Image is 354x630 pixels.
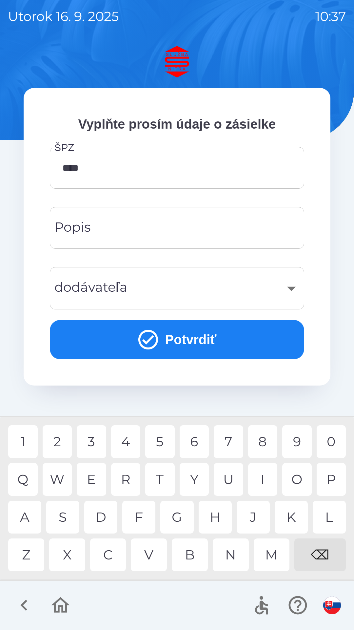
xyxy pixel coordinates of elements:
button: Potvrdiť [50,320,304,359]
img: Logo [24,46,330,77]
p: utorok 16. 9. 2025 [8,7,119,26]
label: ŠPZ [54,140,74,155]
p: Vyplňte prosím údaje o zásielke [50,114,304,134]
img: sk flag [323,597,341,614]
p: 10:37 [315,7,346,26]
